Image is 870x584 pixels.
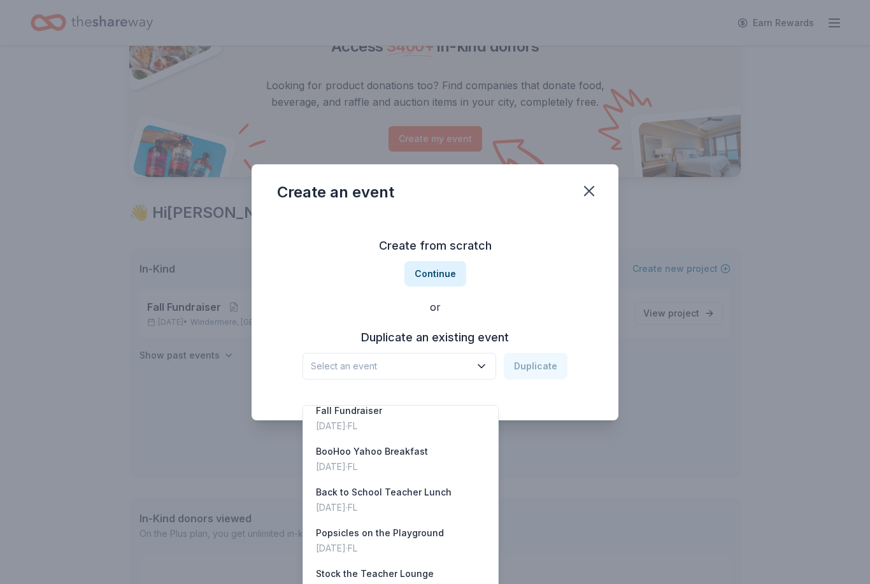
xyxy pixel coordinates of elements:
div: [DATE] · FL [316,541,444,556]
div: Back to School Teacher Lunch [316,485,452,500]
button: Select an event [303,353,496,380]
div: BooHoo Yahoo Breakfast [316,444,428,459]
div: [DATE] · FL [316,459,428,474]
span: Select an event [311,359,470,374]
div: [DATE] · FL [316,500,452,515]
div: Fall Fundraiser [316,403,382,418]
div: Popsicles on the Playground [316,525,444,541]
div: Stock the Teacher Lounge [316,566,434,581]
div: [DATE] · FL [316,418,382,434]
